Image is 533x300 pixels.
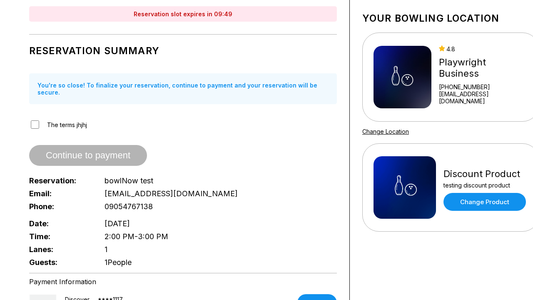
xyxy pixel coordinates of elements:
label: The terms jhjhj [47,121,87,128]
h1: Reservation Summary [29,45,337,57]
span: bowlNow test [105,176,153,185]
span: Email: [29,189,91,198]
div: Payment Information [29,277,337,286]
span: Phone: [29,202,91,211]
span: Reservation: [29,176,91,185]
a: [EMAIL_ADDRESS][DOMAIN_NAME] [439,90,528,105]
span: Lanes: [29,245,91,254]
span: [DATE] [105,219,130,228]
div: Reservation slot expires in 09:49 [29,6,337,22]
span: Time: [29,232,91,241]
div: [PHONE_NUMBER] [439,83,528,90]
div: You're so close! To finalize your reservation, continue to payment and your reservation will be s... [29,73,337,104]
span: 1 [105,245,107,254]
a: Change Product [443,193,526,211]
img: Discount Product [374,156,436,219]
div: testing discount product [443,182,526,189]
img: Playwright Business [374,46,431,108]
span: 09054767138 [105,202,153,211]
span: [EMAIL_ADDRESS][DOMAIN_NAME] [105,189,238,198]
span: 2:00 PM - 3:00 PM [105,232,168,241]
div: Discount Product [443,168,526,180]
a: Change Location [362,128,409,135]
span: Date: [29,219,91,228]
div: Playwright Business [439,57,528,79]
span: 1 People [105,258,132,267]
div: 4.8 [439,45,528,52]
span: Guests: [29,258,91,267]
